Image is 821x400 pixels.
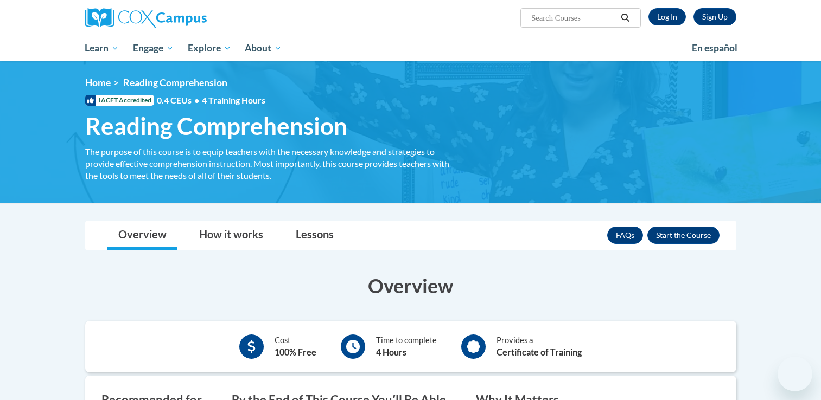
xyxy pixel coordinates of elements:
[157,94,265,106] span: 0.4 CEUs
[85,95,154,106] span: IACET Accredited
[617,11,633,24] button: Search
[85,8,207,28] img: Cox Campus
[85,272,736,299] h3: Overview
[275,334,316,359] div: Cost
[692,42,737,54] span: En español
[85,8,291,28] a: Cox Campus
[285,221,345,250] a: Lessons
[181,36,238,61] a: Explore
[648,8,686,25] a: Log In
[607,227,643,244] a: FAQs
[126,36,181,61] a: Engage
[69,36,753,61] div: Main menu
[693,8,736,25] a: Register
[85,42,119,55] span: Learn
[376,334,437,359] div: Time to complete
[530,11,617,24] input: Search Courses
[107,221,177,250] a: Overview
[202,95,265,105] span: 4 Training Hours
[188,221,274,250] a: How it works
[133,42,174,55] span: Engage
[647,227,720,244] button: Enroll
[497,347,582,357] b: Certificate of Training
[245,42,282,55] span: About
[85,77,111,88] a: Home
[497,334,582,359] div: Provides a
[376,347,406,357] b: 4 Hours
[275,347,316,357] b: 100% Free
[238,36,289,61] a: About
[85,146,460,182] div: The purpose of this course is to equip teachers with the necessary knowledge and strategies to pr...
[194,95,199,105] span: •
[188,42,231,55] span: Explore
[685,37,744,60] a: En español
[85,112,347,140] span: Reading Comprehension
[123,77,227,88] span: Reading Comprehension
[778,357,812,391] iframe: Button to launch messaging window
[78,36,126,61] a: Learn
